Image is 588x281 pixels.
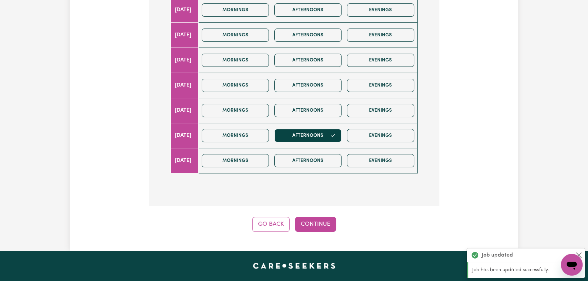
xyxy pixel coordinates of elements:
button: Mornings [202,154,269,167]
button: Afternoons [274,154,342,167]
button: Afternoons [274,79,342,92]
iframe: Button to launch messaging window [561,254,583,276]
td: [DATE] [171,48,199,73]
strong: Job updated [482,251,513,259]
button: Close [575,251,583,259]
button: Mornings [202,54,269,67]
button: Mornings [202,3,269,17]
button: Evenings [347,29,414,42]
td: [DATE] [171,123,199,148]
button: Afternoons [274,29,342,42]
button: Afternoons [274,104,342,117]
td: [DATE] [171,98,199,123]
button: Evenings [347,79,414,92]
button: Afternoons [274,3,342,17]
button: Evenings [347,129,414,142]
button: Evenings [347,54,414,67]
button: Go Back [252,217,290,232]
td: [DATE] [171,73,199,98]
button: Mornings [202,104,269,117]
button: Mornings [202,79,269,92]
td: [DATE] [171,148,199,173]
button: Evenings [347,104,414,117]
button: Evenings [347,154,414,167]
td: [DATE] [171,22,199,48]
p: Job has been updated successfully. [472,266,581,274]
button: Afternoons [274,54,342,67]
button: Afternoons [274,129,342,142]
a: Careseekers home page [253,263,335,268]
button: Continue [295,217,336,232]
button: Mornings [202,129,269,142]
button: Mornings [202,29,269,42]
button: Evenings [347,3,414,17]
